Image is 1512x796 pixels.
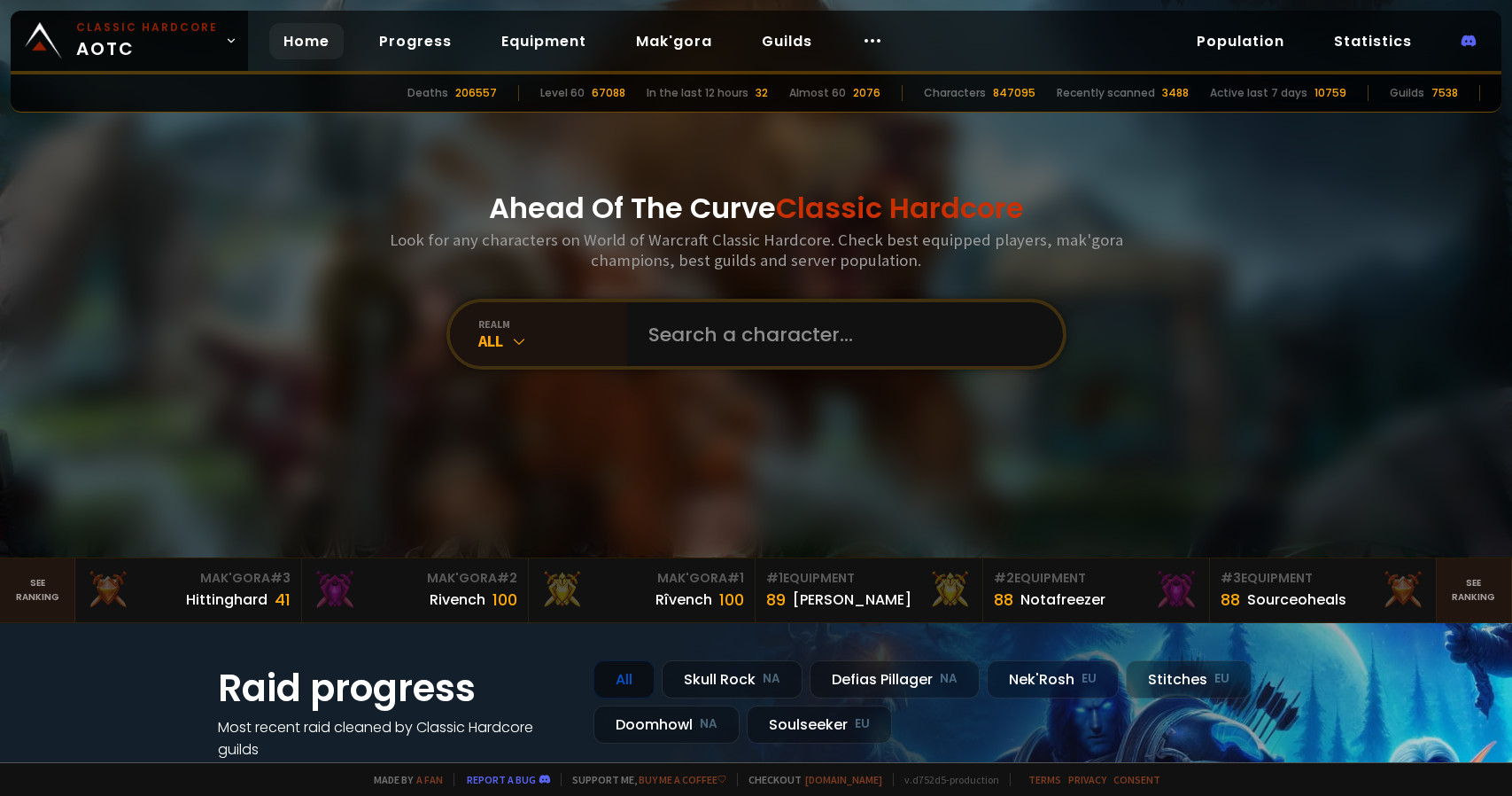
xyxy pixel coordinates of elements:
h4: Most recent raid cleaned by Classic Hardcore guilds [218,716,572,761]
div: 7538 [1431,85,1458,101]
div: realm [478,317,627,331]
span: # 1 [766,569,783,587]
span: Checkout [737,773,882,786]
a: Mak'Gora#2Rivench100 [302,558,529,622]
a: #3Equipment88Sourceoheals [1210,558,1437,622]
div: Rîvench [655,589,712,611]
div: All [593,660,655,698]
div: 3488 [1162,85,1189,101]
a: Statistics [1320,23,1426,59]
div: 206557 [455,85,497,101]
a: Mak'Gora#3Hittinghard41 [75,558,302,622]
div: Equipment [1221,569,1425,588]
div: 100 [719,588,744,612]
div: Mak'Gora [539,569,744,588]
a: Buy me a coffee [639,773,726,786]
a: Home [269,23,344,59]
div: Deaths [407,85,448,101]
a: Terms [1028,773,1061,786]
div: Hittinghard [186,589,268,611]
a: Privacy [1068,773,1106,786]
div: [PERSON_NAME] [793,589,911,611]
div: 2076 [853,85,880,101]
h1: Raid progress [218,660,572,716]
a: #2Equipment88Notafreezer [983,558,1210,622]
a: Consent [1113,773,1160,786]
div: Sourceoheals [1247,589,1346,611]
div: Characters [924,85,986,101]
small: EU [855,715,870,733]
a: Equipment [487,23,601,59]
div: 847095 [993,85,1035,101]
small: Classic Hardcore [76,20,218,35]
div: Skull Rock [662,660,803,698]
div: Rivench [430,589,485,611]
small: NA [700,715,717,733]
div: Level 60 [540,85,585,101]
div: Guilds [1390,85,1424,101]
div: 89 [766,588,786,612]
a: Progress [365,23,466,59]
div: Almost 60 [789,85,846,101]
div: 41 [275,588,291,612]
div: Recently scanned [1057,85,1155,101]
div: 32 [756,85,768,101]
a: Mak'Gora#1Rîvench100 [529,558,756,622]
div: Doomhowl [593,706,740,744]
small: NA [940,670,958,688]
div: 88 [994,588,1013,612]
a: Guilds [748,23,826,59]
div: Equipment [766,569,971,588]
div: In the last 12 hours [647,85,748,101]
a: Report a bug [467,773,536,786]
span: # 2 [994,569,1014,587]
small: EU [1214,670,1229,688]
a: Classic HardcoreAOTC [11,11,248,71]
div: Nek'Rosh [987,660,1119,698]
div: All [478,331,627,351]
span: AOTC [76,20,218,62]
a: a fan [416,773,443,786]
a: Population [1182,23,1299,59]
h3: Look for any characters on World of Warcraft Classic Hardcore. Check best equipped players, mak'g... [383,230,1130,270]
a: Seeranking [1437,558,1512,622]
a: Mak'gora [622,23,726,59]
div: 10759 [1314,85,1346,101]
span: Classic Hardcore [776,188,1024,228]
div: Equipment [994,569,1198,588]
div: Mak'Gora [313,569,517,588]
span: # 3 [1221,569,1241,587]
div: Soulseeker [747,706,892,744]
a: See all progress [218,761,333,782]
div: Mak'Gora [86,569,291,588]
span: v. d752d5 - production [893,773,999,786]
div: Active last 7 days [1210,85,1307,101]
div: 100 [492,588,517,612]
small: NA [763,670,780,688]
span: # 1 [727,569,744,587]
small: EU [1082,670,1097,688]
input: Search a character... [638,302,1042,366]
div: Defias Pillager [810,660,980,698]
a: #1Equipment89[PERSON_NAME] [756,558,982,622]
a: [DOMAIN_NAME] [805,773,882,786]
span: # 2 [497,569,517,587]
div: 88 [1221,588,1240,612]
span: Support me, [561,773,726,786]
div: Notafreezer [1020,589,1105,611]
div: Stitches [1126,660,1252,698]
span: Made by [363,773,443,786]
div: 67088 [592,85,625,101]
h1: Ahead Of The Curve [489,187,1024,230]
span: # 3 [270,569,291,587]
